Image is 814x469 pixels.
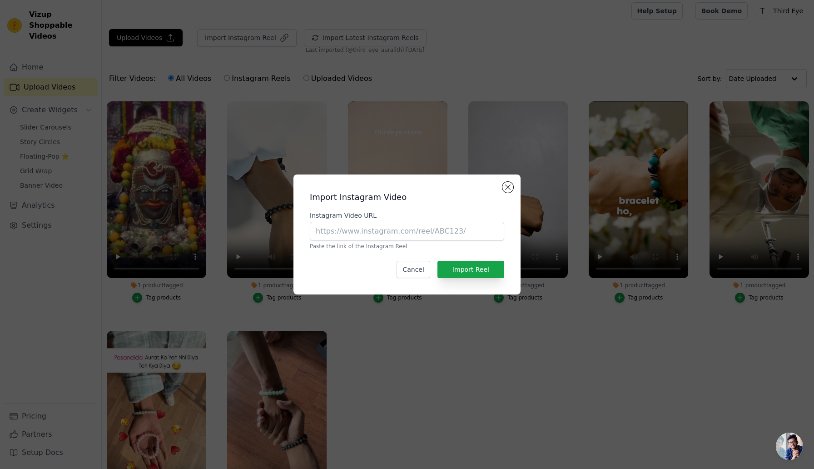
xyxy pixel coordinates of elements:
input: https://www.instagram.com/reel/ABC123/ [310,222,504,241]
button: Close modal [502,182,513,193]
div: Open chat [776,433,803,460]
p: Paste the link of the Instagram Reel [310,243,504,250]
button: Cancel [397,261,430,278]
label: Instagram Video URL [310,211,504,220]
h2: Import Instagram Video [310,191,504,204]
button: Import Reel [437,261,504,278]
